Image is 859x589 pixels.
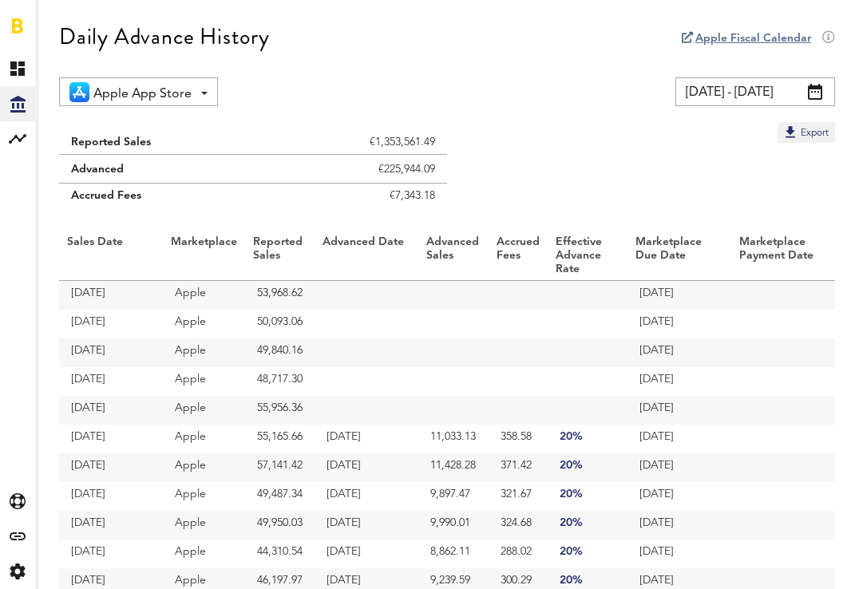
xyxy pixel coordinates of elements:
td: 20% [548,453,627,482]
th: Marketplace Payment Date [731,231,835,281]
td: [DATE] [627,482,731,511]
td: Apple [163,540,245,568]
div: Daily Advance History [59,24,270,49]
th: Marketplace [163,231,245,281]
a: Transactions [39,86,55,121]
a: Apple Fiscal Calendar [695,33,811,44]
td: 11,033.13 [418,425,488,453]
img: 21.png [69,82,89,102]
td: 9,897.47 [418,482,488,511]
button: Export [778,122,835,143]
td: [DATE] [59,396,163,425]
td: [DATE] [59,482,163,511]
td: €1,353,561.49 [267,122,447,155]
a: Daily Advance History [39,121,55,156]
td: €225,944.09 [267,155,447,184]
th: Effective Advance Rate [548,231,627,281]
td: Apple [163,281,245,310]
td: 48,717.30 [245,367,315,396]
td: 358.58 [489,425,548,453]
td: 49,840.16 [245,338,315,367]
td: 57,141.42 [245,453,315,482]
td: [DATE] [627,396,731,425]
td: [DATE] [627,453,731,482]
td: 324.68 [489,511,548,540]
td: [DATE] [59,367,163,396]
td: [DATE] [627,310,731,338]
td: 50,093.06 [245,310,315,338]
td: [DATE] [315,453,418,482]
td: Apple [163,425,245,453]
td: [DATE] [59,540,163,568]
th: Accrued Fees [489,231,548,281]
td: [DATE] [315,482,418,511]
td: [DATE] [627,425,731,453]
td: Apple [163,367,245,396]
span: Funding [47,18,58,51]
td: 20% [548,511,627,540]
td: 49,487.34 [245,482,315,511]
td: [DATE] [59,425,163,453]
td: Apple [163,453,245,482]
td: [DATE] [59,338,163,367]
td: Reported Sales [59,122,267,155]
td: [DATE] [627,511,731,540]
td: 20% [548,425,627,453]
td: Apple [163,482,245,511]
td: €7,343.18 [267,184,447,216]
td: 371.42 [489,453,548,482]
td: [DATE] [59,281,163,310]
td: [DATE] [627,540,731,568]
td: [DATE] [315,511,418,540]
img: Export [782,124,798,140]
td: [DATE] [59,453,163,482]
th: Advanced Sales [418,231,488,281]
td: Advanced [59,155,267,184]
th: Sales Date [59,231,163,281]
span: Apple App Store [93,81,192,108]
td: 20% [548,540,627,568]
td: 44,310.54 [245,540,315,568]
th: Advanced Date [315,231,418,281]
td: 8,862.11 [418,540,488,568]
td: 9,990.01 [418,511,488,540]
td: Apple [163,310,245,338]
td: Apple [163,338,245,367]
td: 53,968.62 [245,281,315,310]
td: 288.02 [489,540,548,568]
td: 49,950.03 [245,511,315,540]
td: Apple [163,511,245,540]
td: [DATE] [59,511,163,540]
td: [DATE] [627,281,731,310]
td: 11,428.28 [418,453,488,482]
td: [DATE] [627,367,731,396]
td: Accrued Fees [59,184,267,216]
td: 55,165.66 [245,425,315,453]
a: Overview [39,51,55,86]
th: Marketplace Due Date [627,231,731,281]
td: 55,956.36 [245,396,315,425]
td: 321.67 [489,482,548,511]
iframe: Opens a widget where you can find more information [734,541,843,581]
td: [DATE] [315,425,418,453]
div: Braavo Card [39,156,55,185]
td: [DATE] [315,540,418,568]
th: Reported Sales [245,231,315,281]
td: 20% [548,482,627,511]
td: [DATE] [59,310,163,338]
td: [DATE] [627,338,731,367]
td: Apple [163,396,245,425]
